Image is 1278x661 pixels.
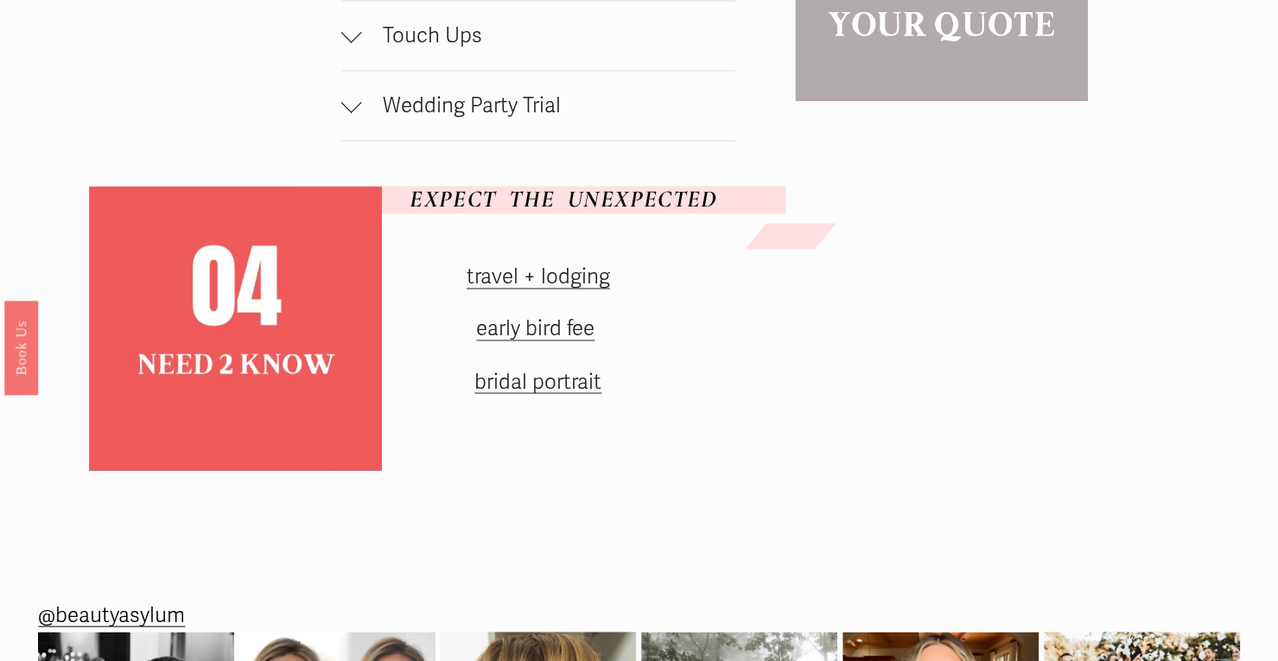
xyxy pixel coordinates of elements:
[362,92,735,118] span: Wedding Party Trial
[38,596,185,633] a: @beautyasylum
[341,1,735,70] button: Touch Ups
[476,315,594,341] a: early bird fee
[467,264,610,289] a: travel + lodging
[410,185,717,213] em: EXPECT THE UNEXPECTED
[341,71,735,140] button: Wedding Party Trial
[362,22,735,48] span: Touch Ups
[474,368,601,394] a: bridal portrait
[4,300,38,394] a: Book Us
